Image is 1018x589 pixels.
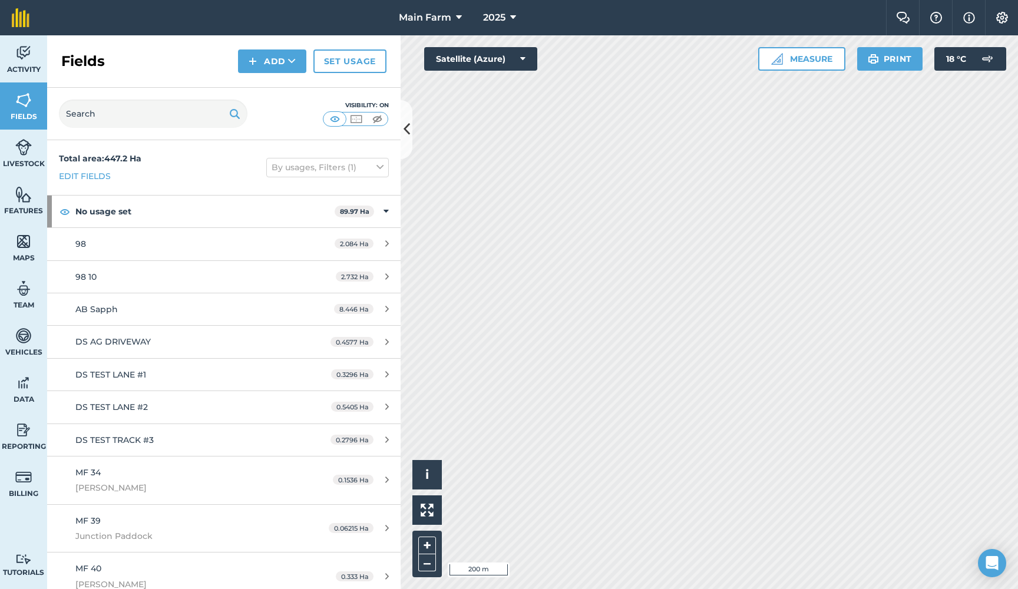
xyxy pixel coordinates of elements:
[59,170,111,183] a: Edit fields
[15,44,32,62] img: svg+xml;base64,PD94bWwgdmVyc2lvbj0iMS4wIiBlbmNvZGluZz0idXRmLTgiPz4KPCEtLSBHZW5lcmF0b3I6IEFkb2JlIE...
[75,272,97,282] span: 98 10
[75,239,86,249] span: 98
[330,337,374,347] span: 0.4577 Ha
[15,327,32,345] img: svg+xml;base64,PD94bWwgdmVyc2lvbj0iMS4wIiBlbmNvZGluZz0idXRmLTgiPz4KPCEtLSBHZW5lcmF0b3I6IEFkb2JlIE...
[418,537,436,554] button: +
[483,11,505,25] span: 2025
[15,186,32,203] img: svg+xml;base64,PHN2ZyB4bWxucz0iaHR0cDovL3d3dy53My5vcmcvMjAwMC9zdmciIHdpZHRoPSI1NiIgaGVpZ2h0PSI2MC...
[329,523,374,533] span: 0.06215 Ha
[15,421,32,439] img: svg+xml;base64,PD94bWwgdmVyc2lvbj0iMS4wIiBlbmNvZGluZz0idXRmLTgiPz4KPCEtLSBHZW5lcmF0b3I6IEFkb2JlIE...
[75,369,146,380] span: DS TEST LANE #1
[331,402,374,412] span: 0.5405 Ha
[75,402,148,412] span: DS TEST LANE #2
[47,391,401,423] a: DS TEST LANE #20.5405 Ha
[75,467,101,478] span: MF 34
[963,11,975,25] img: svg+xml;base64,PHN2ZyB4bWxucz0iaHR0cDovL3d3dy53My5vcmcvMjAwMC9zdmciIHdpZHRoPSIxNyIgaGVpZ2h0PSIxNy...
[340,207,369,216] strong: 89.97 Ha
[418,554,436,571] button: –
[334,304,374,314] span: 8.446 Ha
[47,228,401,260] a: 982.084 Ha
[313,49,386,73] a: Set usage
[333,475,374,485] span: 0.1536 Ha
[15,138,32,156] img: svg+xml;base64,PD94bWwgdmVyc2lvbj0iMS4wIiBlbmNvZGluZz0idXRmLTgiPz4KPCEtLSBHZW5lcmF0b3I6IEFkb2JlIE...
[323,101,389,110] div: Visibility: On
[47,505,401,552] a: MF 39Junction Paddock0.06215 Ha
[758,47,845,71] button: Measure
[47,326,401,358] a: DS AG DRIVEWAY0.4577 Ha
[75,435,154,445] span: DS TEST TRACK #3
[15,233,32,250] img: svg+xml;base64,PHN2ZyB4bWxucz0iaHR0cDovL3d3dy53My5vcmcvMjAwMC9zdmciIHdpZHRoPSI1NiIgaGVpZ2h0PSI2MC...
[349,113,363,125] img: svg+xml;base64,PHN2ZyB4bWxucz0iaHR0cDovL3d3dy53My5vcmcvMjAwMC9zdmciIHdpZHRoPSI1MCIgaGVpZ2h0PSI0MC...
[330,435,374,445] span: 0.2796 Ha
[424,47,537,71] button: Satellite (Azure)
[75,336,151,347] span: DS AG DRIVEWAY
[229,107,240,121] img: svg+xml;base64,PHN2ZyB4bWxucz0iaHR0cDovL3d3dy53My5vcmcvMjAwMC9zdmciIHdpZHRoPSIxOSIgaGVpZ2h0PSIyNC...
[15,374,32,392] img: svg+xml;base64,PD94bWwgdmVyc2lvbj0iMS4wIiBlbmNvZGluZz0idXRmLTgiPz4KPCEtLSBHZW5lcmF0b3I6IEFkb2JlIE...
[425,467,429,482] span: i
[75,530,297,542] span: Junction Paddock
[15,554,32,565] img: svg+xml;base64,PD94bWwgdmVyc2lvbj0iMS4wIiBlbmNvZGluZz0idXRmLTgiPz4KPCEtLSBHZW5lcmF0b3I6IEFkb2JlIE...
[946,47,966,71] span: 18 ° C
[75,196,335,227] strong: No usage set
[336,272,374,282] span: 2.732 Ha
[61,52,105,71] h2: Fields
[47,293,401,325] a: AB Sapph8.446 Ha
[75,481,297,494] span: [PERSON_NAME]
[978,549,1006,577] div: Open Intercom Messenger
[336,571,374,581] span: 0.333 Ha
[976,47,999,71] img: svg+xml;base64,PD94bWwgdmVyc2lvbj0iMS4wIiBlbmNvZGluZz0idXRmLTgiPz4KPCEtLSBHZW5lcmF0b3I6IEFkb2JlIE...
[60,204,70,219] img: svg+xml;base64,PHN2ZyB4bWxucz0iaHR0cDovL3d3dy53My5vcmcvMjAwMC9zdmciIHdpZHRoPSIxOCIgaGVpZ2h0PSIyNC...
[331,369,374,379] span: 0.3296 Ha
[421,504,434,517] img: Four arrows, one pointing top left, one top right, one bottom right and the last bottom left
[75,563,101,574] span: MF 40
[47,261,401,293] a: 98 102.732 Ha
[59,153,141,164] strong: Total area : 447.2 Ha
[335,239,374,249] span: 2.084 Ha
[328,113,342,125] img: svg+xml;base64,PHN2ZyB4bWxucz0iaHR0cDovL3d3dy53My5vcmcvMjAwMC9zdmciIHdpZHRoPSI1MCIgaGVpZ2h0PSI0MC...
[929,12,943,24] img: A question mark icon
[896,12,910,24] img: Two speech bubbles overlapping with the left bubble in the forefront
[12,8,29,27] img: fieldmargin Logo
[370,113,385,125] img: svg+xml;base64,PHN2ZyB4bWxucz0iaHR0cDovL3d3dy53My5vcmcvMjAwMC9zdmciIHdpZHRoPSI1MCIgaGVpZ2h0PSI0MC...
[995,12,1009,24] img: A cog icon
[266,158,389,177] button: By usages, Filters (1)
[857,47,923,71] button: Print
[75,515,101,526] span: MF 39
[412,460,442,489] button: i
[868,52,879,66] img: svg+xml;base64,PHN2ZyB4bWxucz0iaHR0cDovL3d3dy53My5vcmcvMjAwMC9zdmciIHdpZHRoPSIxOSIgaGVpZ2h0PSIyNC...
[59,100,247,128] input: Search
[15,468,32,486] img: svg+xml;base64,PD94bWwgdmVyc2lvbj0iMS4wIiBlbmNvZGluZz0idXRmLTgiPz4KPCEtLSBHZW5lcmF0b3I6IEFkb2JlIE...
[399,11,451,25] span: Main Farm
[47,424,401,456] a: DS TEST TRACK #30.2796 Ha
[15,280,32,297] img: svg+xml;base64,PD94bWwgdmVyc2lvbj0iMS4wIiBlbmNvZGluZz0idXRmLTgiPz4KPCEtLSBHZW5lcmF0b3I6IEFkb2JlIE...
[47,196,401,227] div: No usage set89.97 Ha
[238,49,306,73] button: Add
[47,359,401,391] a: DS TEST LANE #10.3296 Ha
[15,91,32,109] img: svg+xml;base64,PHN2ZyB4bWxucz0iaHR0cDovL3d3dy53My5vcmcvMjAwMC9zdmciIHdpZHRoPSI1NiIgaGVpZ2h0PSI2MC...
[75,304,118,315] span: AB Sapph
[771,53,783,65] img: Ruler icon
[249,54,257,68] img: svg+xml;base64,PHN2ZyB4bWxucz0iaHR0cDovL3d3dy53My5vcmcvMjAwMC9zdmciIHdpZHRoPSIxNCIgaGVpZ2h0PSIyNC...
[934,47,1006,71] button: 18 °C
[47,456,401,504] a: MF 34[PERSON_NAME]0.1536 Ha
